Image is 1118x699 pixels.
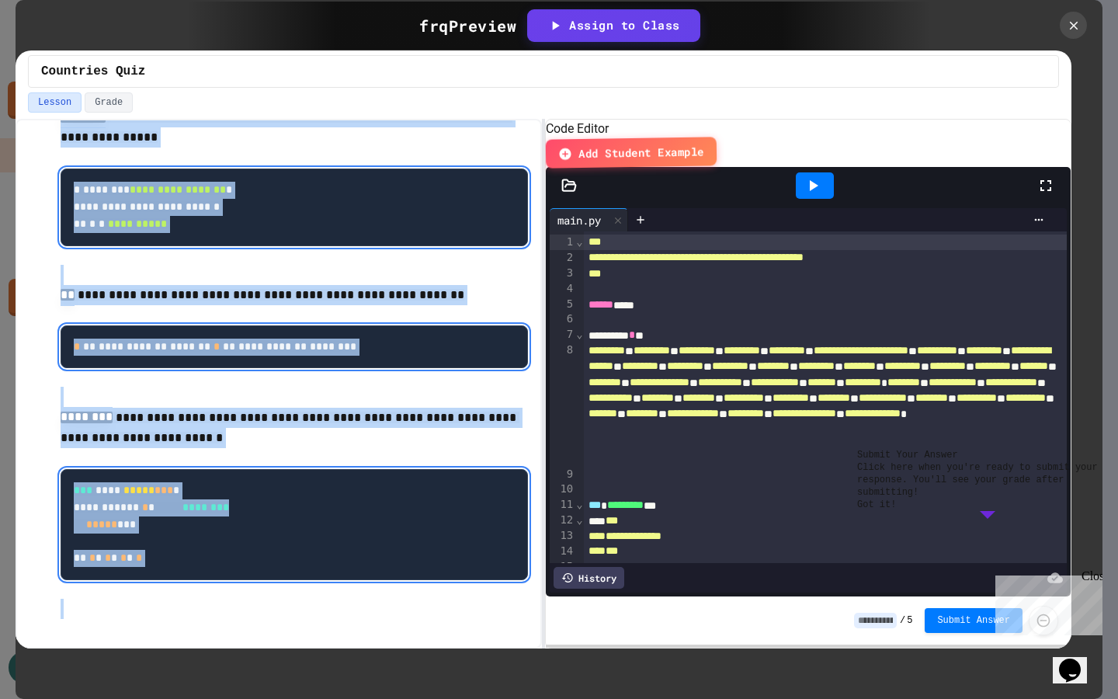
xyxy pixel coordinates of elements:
[529,11,699,40] button: Assign to Class
[550,212,609,228] div: main.py
[550,497,575,513] div: 11
[857,449,1118,461] h6: Submit Your Answer
[937,614,1010,627] span: Submit Answer
[550,467,575,482] div: 9
[550,281,575,297] div: 4
[85,92,133,113] button: Grade
[550,235,575,250] div: 1
[550,311,575,327] div: 6
[41,62,145,81] span: Countries Quiz
[575,235,583,248] span: Fold line
[907,614,912,627] span: 5
[550,297,575,312] div: 5
[900,614,905,627] span: /
[547,16,680,34] div: Assign to Class
[550,208,628,231] div: main.py
[578,144,704,162] span: Add Student Example
[554,567,624,589] div: History
[546,137,717,168] button: Add Student Example
[28,92,82,113] button: Lesson
[550,513,575,528] div: 12
[6,6,107,99] div: Chat with us now!Close
[575,513,583,526] span: Fold line
[550,544,575,559] div: 14
[925,608,1023,633] button: Submit Answer
[550,266,575,281] div: 3
[550,327,575,343] div: 7
[550,250,575,266] div: 2
[1053,637,1102,683] iframe: chat widget
[550,343,575,467] div: 8
[550,559,575,575] div: 15
[857,499,896,511] button: Got it!
[550,528,575,544] div: 13
[575,328,583,340] span: Fold line
[419,14,516,37] div: frq Preview
[575,498,583,510] span: Fold line
[546,120,1071,138] h6: Code Editor
[857,461,1118,499] p: Click here when you're ready to submit your response. You'll see your grade after submitting!
[550,482,575,497] div: 10
[989,569,1102,635] iframe: chat widget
